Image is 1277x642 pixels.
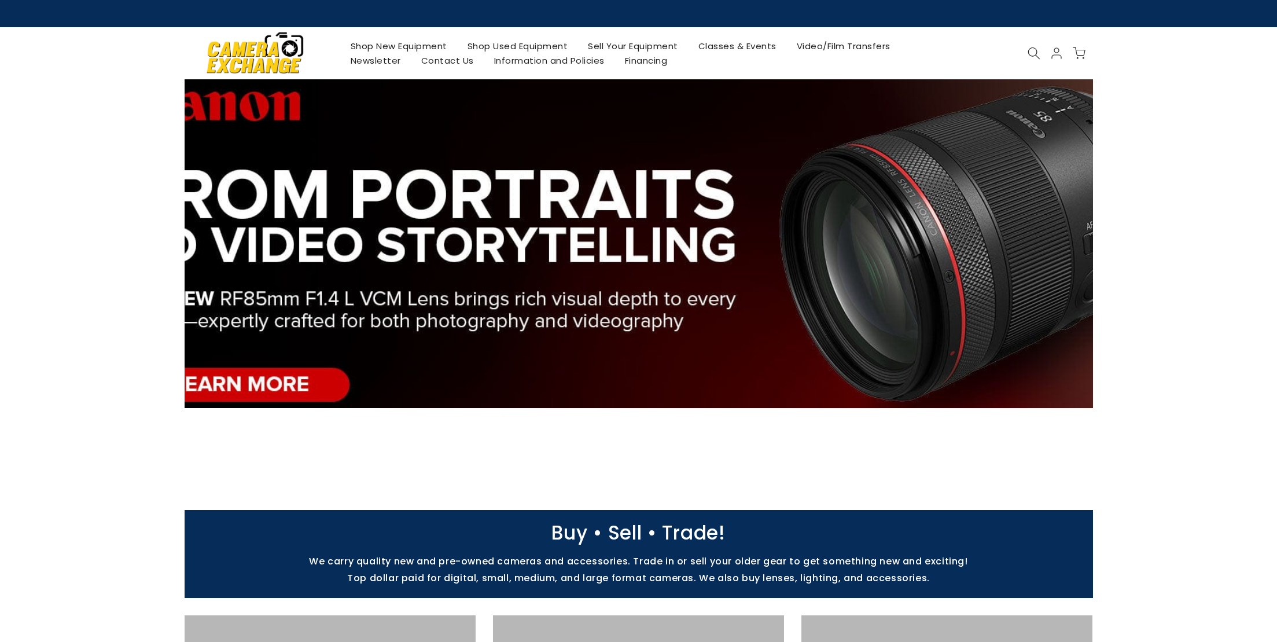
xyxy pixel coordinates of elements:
a: Classes & Events [688,39,786,53]
a: Video/Film Transfers [786,39,900,53]
a: Newsletter [340,53,411,68]
a: Information and Policies [484,53,614,68]
a: Shop New Equipment [340,39,457,53]
p: Top dollar paid for digital, small, medium, and large format cameras. We also buy lenses, lightin... [179,573,1099,584]
a: Contact Us [411,53,484,68]
p: Buy • Sell • Trade! [179,527,1099,538]
p: We carry quality new and pre-owned cameras and accessories. Trade in or sell your older gear to g... [179,556,1099,567]
a: Financing [614,53,678,68]
a: Shop Used Equipment [457,39,578,53]
a: Sell Your Equipment [578,39,689,53]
